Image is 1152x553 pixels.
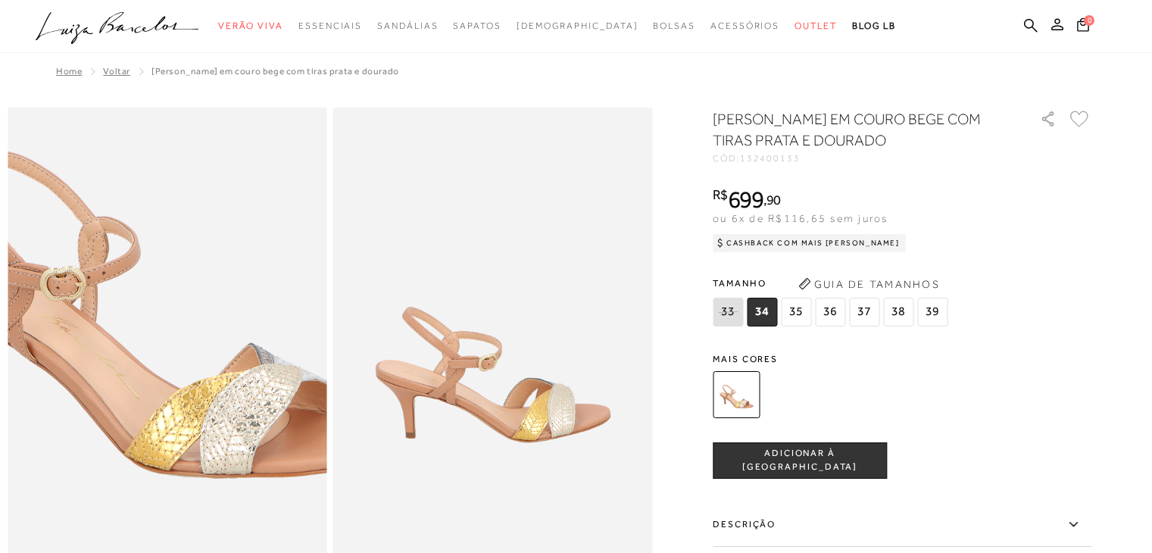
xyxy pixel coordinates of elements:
[713,298,743,326] span: 33
[713,108,997,151] h1: [PERSON_NAME] EM COURO BEGE COM TIRAS PRATA E DOURADO
[298,12,362,40] a: noSubCategoriesText
[852,12,896,40] a: BLOG LB
[377,20,438,31] span: Sandálias
[453,12,501,40] a: noSubCategoriesText
[517,12,638,40] a: noSubCategoriesText
[763,193,781,207] i: ,
[766,192,781,208] span: 90
[710,20,779,31] span: Acessórios
[298,20,362,31] span: Essenciais
[103,66,130,77] a: Voltar
[1084,15,1094,26] span: 0
[795,12,837,40] a: noSubCategoriesText
[713,188,728,202] i: R$
[740,153,801,164] span: 132400133
[653,12,695,40] a: noSubCategoriesText
[713,154,1016,163] div: CÓD:
[747,298,777,326] span: 34
[852,20,896,31] span: BLOG LB
[218,12,283,40] a: noSubCategoriesText
[713,447,886,473] span: ADICIONAR À [GEOGRAPHIC_DATA]
[377,12,438,40] a: noSubCategoriesText
[713,371,760,418] img: SANDÁLIA EM COURO BEGE COM TIRAS PRATA E DOURADO
[849,298,879,326] span: 37
[218,20,283,31] span: Verão Viva
[883,298,913,326] span: 38
[713,355,1091,364] span: Mais cores
[815,298,845,326] span: 36
[151,66,399,77] span: [PERSON_NAME] EM COURO BEGE COM TIRAS PRATA E DOURADO
[713,212,888,224] span: ou 6x de R$116,65 sem juros
[653,20,695,31] span: Bolsas
[713,272,951,295] span: Tamanho
[781,298,811,326] span: 35
[1072,17,1094,37] button: 0
[713,503,1091,547] label: Descrição
[728,186,763,213] span: 699
[713,234,906,252] div: Cashback com Mais [PERSON_NAME]
[793,272,944,296] button: Guia de Tamanhos
[917,298,948,326] span: 39
[56,66,82,77] a: Home
[517,20,638,31] span: [DEMOGRAPHIC_DATA]
[795,20,837,31] span: Outlet
[453,20,501,31] span: Sapatos
[713,442,887,479] button: ADICIONAR À [GEOGRAPHIC_DATA]
[710,12,779,40] a: noSubCategoriesText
